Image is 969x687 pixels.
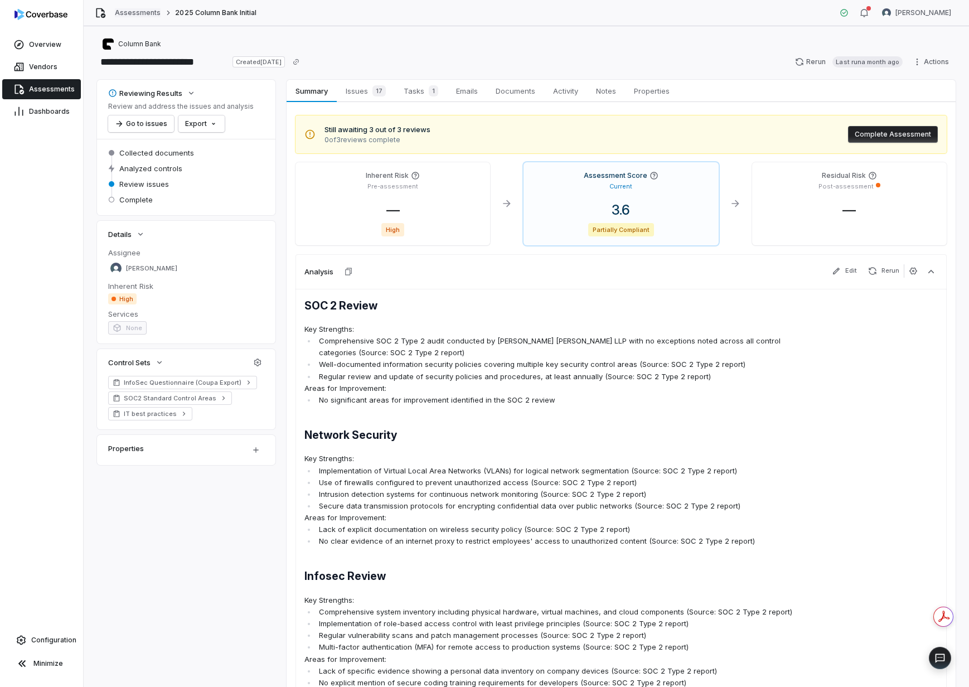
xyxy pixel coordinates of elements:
h4: Assessment Score [584,171,647,180]
span: 1 [429,85,438,96]
button: Edit [827,264,861,278]
span: Configuration [31,636,76,645]
span: Assessments [29,85,75,94]
li: Multi-factor authentication (MFA) for remote access to production systems (Source: SOC 2 Type 2 r... [316,641,811,653]
li: Comprehensive SOC 2 Type 2 audit conducted by [PERSON_NAME] [PERSON_NAME] LLP with no exceptions ... [316,335,811,359]
img: Daniel Aranibar avatar [110,263,122,274]
h4: Residual Risk [822,171,866,180]
span: — [377,202,409,218]
a: Assessments [115,8,161,17]
button: Details [105,224,148,244]
span: Created [DATE] [232,56,285,67]
dt: Services [108,309,264,319]
button: Copy link [286,52,306,72]
a: Configuration [4,630,79,650]
span: High [381,223,404,236]
button: Minimize [4,652,79,675]
button: Complete Assessment [848,126,938,143]
button: Control Sets [105,352,167,372]
li: Use of firewalls configured to prevent unauthorized access (Source: SOC 2 Type 2 report) [316,477,811,488]
span: Partially Compliant [588,223,655,236]
p: Key Strengths: [304,453,811,465]
span: InfoSec Questionnaire (Coupa Export) [124,378,241,387]
div: Reviewing Results [108,88,182,98]
li: Implementation of role-based access control with least privilege principles (Source: SOC 2 Type 2... [316,618,811,630]
button: Export [178,115,225,132]
span: Activity [549,84,583,98]
a: IT best practices [108,407,192,420]
li: Implementation of Virtual Local Area Networks (VLANs) for logical network segmentation (Source: S... [316,465,811,477]
p: Post-assessment [818,182,874,191]
h4: Inherent Risk [366,171,409,180]
span: Analyzed controls [119,163,182,173]
button: Daniel Aranibar avatar[PERSON_NAME] [875,4,958,21]
img: Daniel Aranibar avatar [882,8,891,17]
p: Review and address the issues and analysis [108,102,254,111]
span: Column Bank [118,40,161,49]
li: Lack of specific evidence showing a personal data inventory on company devices (Source: SOC 2 Typ... [316,665,811,677]
span: — [834,202,865,218]
h2: Infosec Review [304,569,811,583]
span: Tasks [399,83,443,99]
a: SOC2 Standard Control Areas [108,391,232,405]
li: Secure data transmission protocols for encrypting confidential data over public networks (Source:... [316,500,811,512]
span: Details [108,229,132,239]
span: Dashboards [29,107,70,116]
span: Summary [291,84,332,98]
p: Key Strengths: [304,594,811,606]
span: [PERSON_NAME] [895,8,951,17]
span: Collected documents [119,148,194,158]
span: Complete [119,195,153,205]
h2: Network Security [304,428,811,442]
span: [PERSON_NAME] [126,264,177,273]
li: Intrusion detection systems for continuous network monitoring (Source: SOC 2 Type 2 report) [316,488,811,500]
dt: Assignee [108,248,264,258]
li: Well-documented information security policies covering multiple key security control areas (Sourc... [316,359,811,370]
span: Properties [629,84,674,98]
a: Vendors [2,57,81,77]
a: Assessments [2,79,81,99]
span: SOC2 Standard Control Areas [124,394,216,403]
li: No significant areas for improvement identified in the SOC 2 review [316,394,811,406]
img: Coverbase logo [14,9,67,20]
li: No clear evidence of an internet proxy to restrict employees' access to unauthorized content (Sou... [316,535,811,547]
span: Overview [29,40,61,49]
li: Comprehensive system inventory including physical hardware, virtual machines, and cloud component... [316,606,811,618]
a: InfoSec Questionnaire (Coupa Export) [108,376,257,389]
span: Control Sets [108,357,151,367]
button: https://column.com/Column Bank [99,34,164,54]
span: Minimize [33,659,63,668]
span: 0 of 3 reviews complete [324,136,430,144]
p: Pre-assessment [367,182,418,191]
span: 2025 Column Bank Initial [175,8,256,17]
li: Regular review and update of security policies and procedures, at least annually (Source: SOC 2 T... [316,371,811,383]
span: Notes [592,84,621,98]
button: Go to issues [108,115,174,132]
span: Vendors [29,62,57,71]
dt: Inherent Risk [108,281,264,291]
h2: SOC 2 Review [304,298,811,313]
li: Lack of explicit documentation on wireless security policy (Source: SOC 2 Type 2 report) [316,524,811,535]
a: Dashboards [2,101,81,122]
p: Current [609,182,632,191]
span: Review issues [119,179,169,189]
span: Issues [341,83,390,99]
h3: Analysis [304,267,333,277]
button: Actions [909,54,956,70]
span: High [108,293,137,304]
p: Areas for Improvement: [304,512,811,524]
span: 17 [372,85,386,96]
p: Areas for Improvement: [304,654,811,665]
a: Overview [2,35,81,55]
button: Rerun [864,264,904,278]
span: 3.6 [603,202,639,218]
span: Documents [491,84,540,98]
span: Last run a month ago [832,56,903,67]
button: RerunLast runa month ago [788,54,909,70]
span: Still awaiting 3 out of 3 reviews [324,124,430,136]
span: IT best practices [124,409,177,418]
p: Key Strengths: [304,323,811,335]
li: Regular vulnerability scans and patch management processes (Source: SOC 2 Type 2 report) [316,630,811,641]
p: Areas for Improvement: [304,383,811,394]
button: Reviewing Results [105,83,199,103]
